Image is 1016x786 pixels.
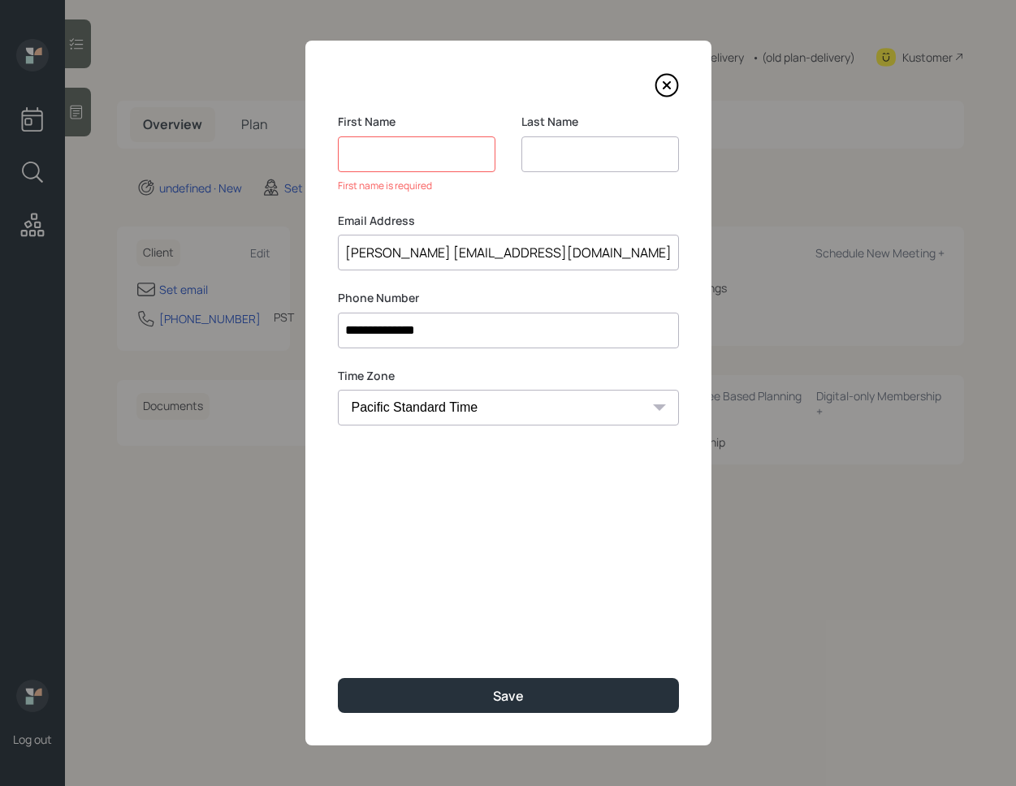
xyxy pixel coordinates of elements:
label: Time Zone [338,368,679,384]
div: First name is required [338,179,495,193]
label: Last Name [521,114,679,130]
label: First Name [338,114,495,130]
div: Save [493,687,524,705]
label: Phone Number [338,290,679,306]
label: Email Address [338,213,679,229]
button: Save [338,678,679,713]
